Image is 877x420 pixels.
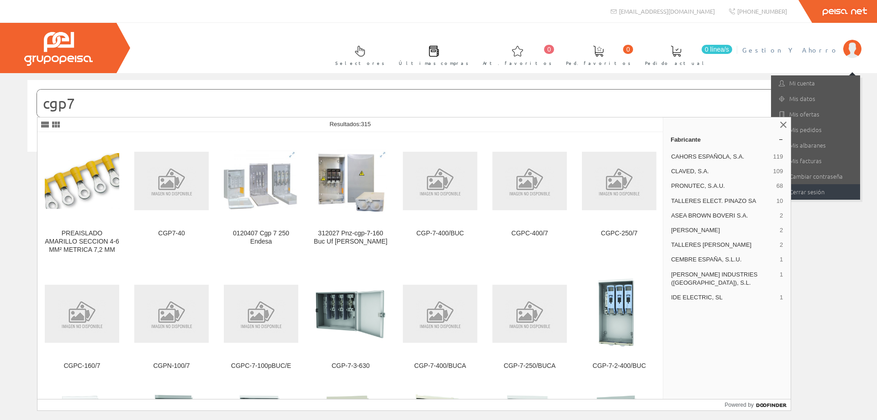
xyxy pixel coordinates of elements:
[742,45,839,54] span: Gestion Y Ahorro
[313,362,388,370] div: CGP-7-3-630
[306,133,395,265] a: 312027 Pnz-cgp-7-160 Buc Uf T.pinazo 312027 Pnz-cgp-7-160 Buc Uf [PERSON_NAME]
[45,285,119,343] img: CGPC-160/7
[619,7,715,15] span: [EMAIL_ADDRESS][DOMAIN_NAME]
[37,90,818,117] input: Buscar...
[771,153,860,169] a: Mis facturas
[737,7,787,15] span: [PHONE_NUMBER]
[492,152,567,210] img: CGPC-400/7
[396,133,485,265] a: CGP-7-400/BUC CGP-7-400/BUC
[671,167,769,175] span: CLAVED, S.A.
[575,133,664,265] a: CGPC-250/7 CGPC-250/7
[780,271,783,287] span: 1
[134,152,209,210] img: CGP7-40
[326,38,389,71] a: Selectores
[361,121,371,128] span: 315
[777,197,783,205] span: 10
[37,265,127,381] a: CGPC-160/7 CGPC-160/7
[771,106,860,122] a: Mis ofertas
[134,362,209,370] div: CGPN-100/7
[45,153,119,209] img: PREAISLADO AMARILLO SECCION 4-6 MM² METRICA 7,2 MM
[582,362,656,370] div: CGP-7-2-400/BUC
[492,285,567,343] img: CGP-7-250/BUCA
[566,58,631,68] span: Ped. favoritos
[306,265,395,381] a: CGP-7-3-630 CGP-7-3-630
[702,45,732,54] span: 0 línea/s
[582,152,656,210] img: CGPC-250/7
[773,167,783,175] span: 109
[335,58,385,68] span: Selectores
[771,122,860,138] a: Mis pedidos
[224,149,298,212] img: 0120407 Cgp 7 250 Endesa
[671,153,769,161] span: CAHORS ESPAÑOLA, S.A.
[771,138,860,153] a: Mis albaranes
[671,293,776,302] span: IDE ELECTRIC, SL
[771,91,860,106] a: Mis datos
[127,133,216,265] a: CGP7-40 CGP7-40
[544,45,554,54] span: 0
[575,265,664,381] a: CGP-7-2-400/BUC CGP-7-2-400/BUC
[780,241,783,249] span: 2
[492,229,567,238] div: CGPC-400/7
[224,362,298,370] div: CGPC-7-100pBUC/E
[485,133,574,265] a: CGPC-400/7 CGPC-400/7
[771,169,860,184] a: Cambiar contraseña
[27,163,850,171] div: © Grupo Peisa
[134,229,209,238] div: CGP7-40
[37,133,127,265] a: PREAISLADO AMARILLO SECCION 4-6 MM² METRICA 7,2 MM PREAISLADO AMARILLO SECCION 4-6 MM² METRICA 7,...
[403,152,477,210] img: CGP-7-400/BUC
[780,255,783,264] span: 1
[45,362,119,370] div: CGPC-160/7
[780,212,783,220] span: 2
[663,132,791,147] a: Fabricante
[645,58,707,68] span: Pedido actual
[134,285,209,343] img: CGPN-100/7
[771,184,860,200] a: Cerrar sesión
[483,58,552,68] span: Art. favoritos
[390,38,473,71] a: Últimas compras
[403,229,477,238] div: CGP-7-400/BUC
[403,362,477,370] div: CGP-7-400/BUCA
[582,229,656,238] div: CGPC-250/7
[399,58,469,68] span: Últimas compras
[780,226,783,234] span: 2
[329,121,370,128] span: Resultados:
[313,229,388,246] div: 312027 Pnz-cgp-7-160 Buc Uf [PERSON_NAME]
[671,197,773,205] span: TALLERES ELECT. PINAZO SA
[671,271,776,287] span: [PERSON_NAME] INDUSTRIES ([GEOGRAPHIC_DATA]), S.L.
[671,182,773,190] span: PRONUTEC, S.A.U.
[492,362,567,370] div: CGP-7-250/BUCA
[224,285,298,343] img: CGPC-7-100pBUC/E
[217,265,306,381] a: CGPC-7-100pBUC/E CGPC-7-100pBUC/E
[771,75,860,91] a: Mi cuenta
[313,276,388,351] img: CGP-7-3-630
[217,133,306,265] a: 0120407 Cgp 7 250 Endesa 0120407 Cgp 7 250 Endesa
[671,255,776,264] span: CEMBRE ESPAÑA, S.L.U.
[773,153,783,161] span: 119
[24,32,93,66] img: Grupo Peisa
[671,241,776,249] span: TALLERES [PERSON_NAME]
[45,229,119,254] div: PREAISLADO AMARILLO SECCION 4-6 MM² METRICA 7,2 MM
[127,265,216,381] a: CGPN-100/7 CGPN-100/7
[671,226,776,234] span: [PERSON_NAME]
[224,229,298,246] div: 0120407 Cgp 7 250 Endesa
[582,276,656,351] img: CGP-7-2-400/BUC
[725,401,754,409] span: Powered by
[313,148,388,214] img: 312027 Pnz-cgp-7-160 Buc Uf T.pinazo
[671,212,776,220] span: ASEA BROWN BOVERI S.A.
[780,293,783,302] span: 1
[485,265,574,381] a: CGP-7-250/BUCA CGP-7-250/BUCA
[396,265,485,381] a: CGP-7-400/BUCA CGP-7-400/BUCA
[725,399,791,410] a: Powered by
[403,285,477,343] img: CGP-7-400/BUCA
[777,182,783,190] span: 68
[742,38,861,47] a: Gestion Y Ahorro
[623,45,633,54] span: 0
